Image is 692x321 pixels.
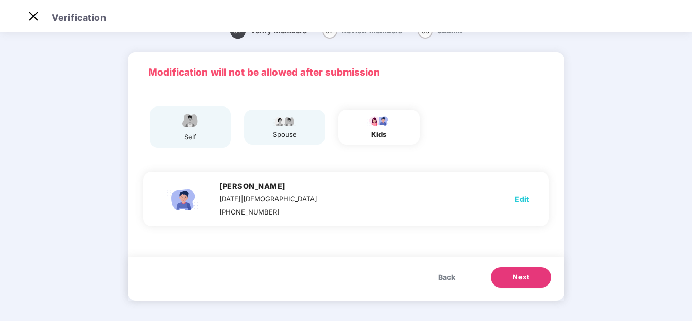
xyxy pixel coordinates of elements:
div: [DATE] [219,194,317,204]
div: [PHONE_NUMBER] [219,207,317,218]
span: Edit [515,194,529,205]
div: spouse [272,129,297,140]
span: | [DEMOGRAPHIC_DATA] [241,195,317,203]
button: Next [491,267,551,288]
span: Back [438,272,455,283]
img: svg+xml;base64,PHN2ZyBpZD0iQ2hpbGRfbWFsZV9pY29uIiB4bWxucz0iaHR0cDovL3d3dy53My5vcmcvMjAwMC9zdmciIH... [163,181,204,217]
img: svg+xml;base64,PHN2ZyBpZD0iRW1wbG95ZWVfbWFsZSIgeG1sbnM9Imh0dHA6Ly93d3cudzMub3JnLzIwMDAvc3ZnIiB3aW... [178,112,203,129]
span: Next [513,272,529,282]
div: kids [366,129,392,140]
h4: [PERSON_NAME] [219,181,317,191]
button: Edit [515,191,529,207]
img: svg+xml;base64,PHN2ZyB4bWxucz0iaHR0cDovL3d3dy53My5vcmcvMjAwMC9zdmciIHdpZHRoPSI3OS4wMzciIGhlaWdodD... [366,115,392,127]
img: svg+xml;base64,PHN2ZyB4bWxucz0iaHR0cDovL3d3dy53My5vcmcvMjAwMC9zdmciIHdpZHRoPSI5Ny44OTciIGhlaWdodD... [272,115,297,127]
button: Back [428,267,465,288]
div: self [178,132,203,142]
p: Modification will not be allowed after submission [148,65,544,80]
